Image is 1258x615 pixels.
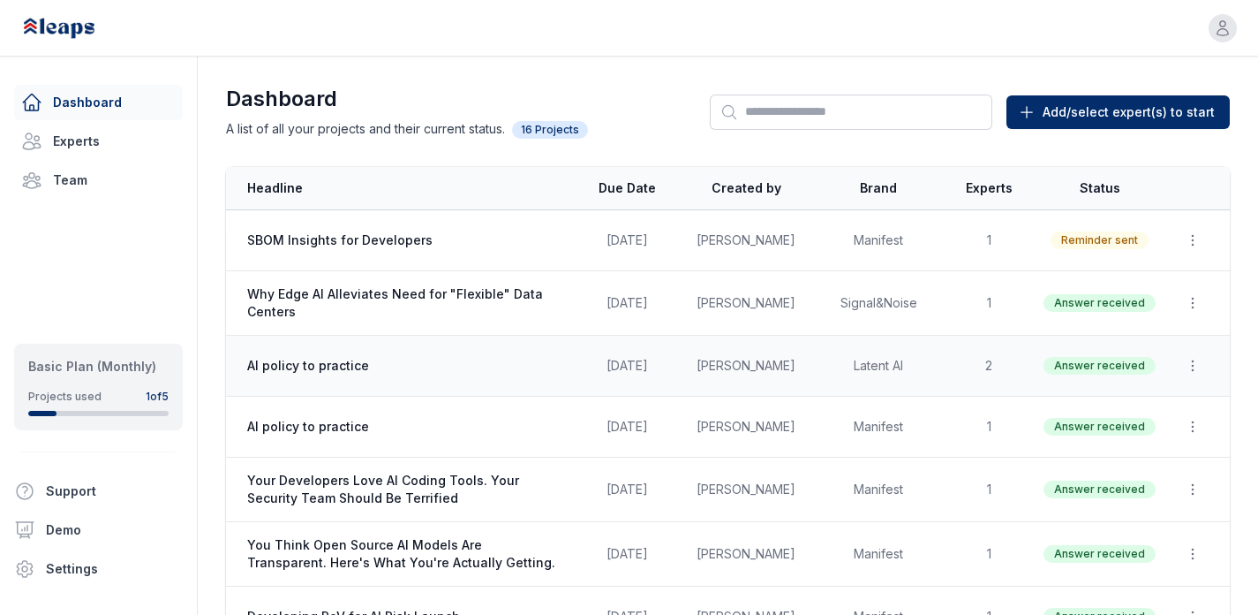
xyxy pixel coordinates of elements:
[945,336,1033,397] td: 2
[226,167,574,210] th: Headline
[680,458,812,522] td: [PERSON_NAME]
[226,120,653,139] p: A list of all your projects and their current status.
[1043,481,1156,498] span: Answer received
[247,285,563,321] span: Why Edge AI Alleviates Need for "Flexible" Data Centers
[1043,103,1215,121] span: Add/select expert(s) to start
[14,124,183,159] a: Experts
[1043,418,1156,436] span: Answer received
[606,419,648,434] span: [DATE]
[7,512,190,548] a: Demo
[812,271,945,336] td: Signal&Noise
[945,458,1033,522] td: 1
[21,9,134,48] img: Leaps
[247,472,563,507] span: Your Developers Love AI Coding Tools. Your Security Team Should Be Terrified
[945,522,1033,587] td: 1
[574,167,680,210] th: Due Date
[812,210,945,271] td: Manifest
[680,336,812,397] td: [PERSON_NAME]
[680,210,812,271] td: [PERSON_NAME]
[680,522,812,587] td: [PERSON_NAME]
[1006,95,1230,129] button: Add/select expert(s) to start
[14,85,183,120] a: Dashboard
[7,474,176,509] button: Support
[28,358,169,376] div: Basic Plan (Monthly)
[945,397,1033,458] td: 1
[1043,294,1156,312] span: Answer received
[1051,232,1149,249] span: Reminder sent
[606,358,648,373] span: [DATE]
[812,458,945,522] td: Manifest
[247,418,563,436] span: AI policy to practice
[226,85,653,113] h1: Dashboard
[812,397,945,458] td: Manifest
[7,551,190,587] a: Settings
[606,546,648,561] span: [DATE]
[1043,357,1156,375] span: Answer received
[512,121,588,139] span: 16 Projects
[1043,545,1156,563] span: Answer received
[606,295,648,310] span: [DATE]
[945,210,1033,271] td: 1
[680,271,812,336] td: [PERSON_NAME]
[680,167,812,210] th: Created by
[146,390,169,404] div: 1 of 5
[680,397,812,458] td: [PERSON_NAME]
[247,357,563,375] span: AI policy to practice
[606,482,648,497] span: [DATE]
[945,167,1033,210] th: Experts
[812,336,945,397] td: Latent AI
[14,163,183,198] a: Team
[945,271,1033,336] td: 1
[1033,167,1166,210] th: Status
[812,522,945,587] td: Manifest
[606,232,648,247] span: [DATE]
[247,232,563,249] span: SBOM Insights for Developers
[247,536,563,572] span: You Think Open Source AI Models Are Transparent. Here's What You're Actually Getting.
[28,390,102,404] div: Projects used
[812,167,945,210] th: Brand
